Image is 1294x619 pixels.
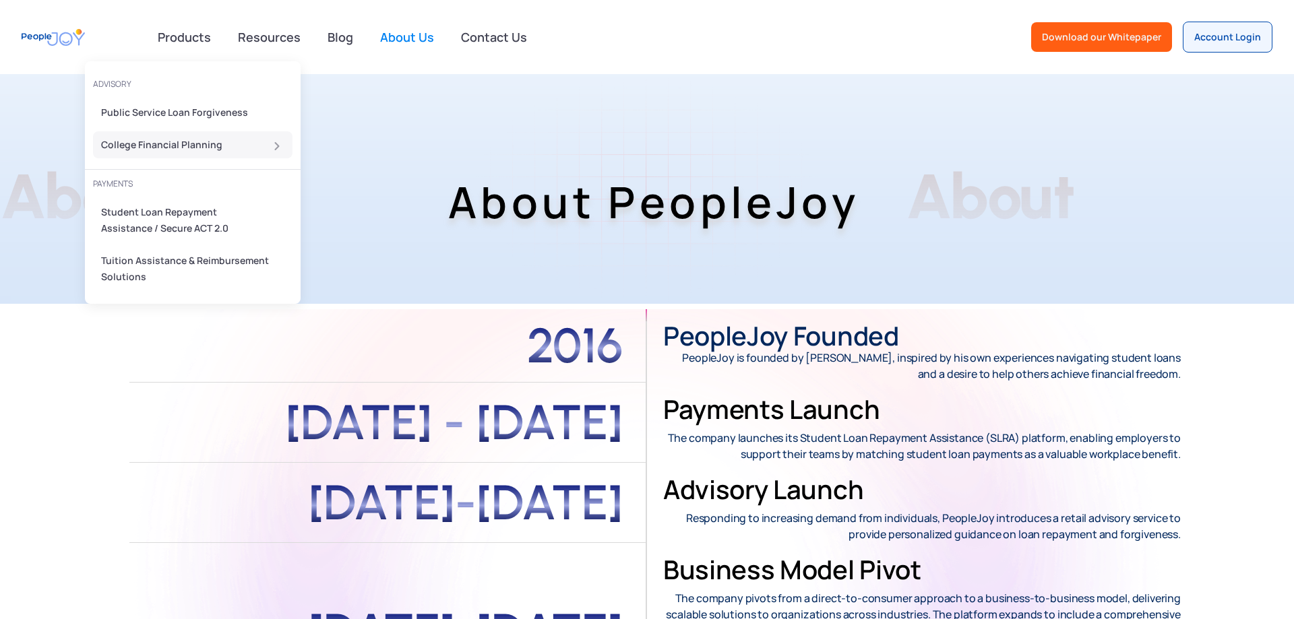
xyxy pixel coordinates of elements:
nav: Products [85,51,301,304]
div: advisory [93,75,292,94]
div: Products [150,24,219,51]
div: PAYMENTS [93,174,292,193]
div: [DATE] - [DATE] [129,392,647,453]
a: About Us [372,22,442,52]
a: home [22,22,85,53]
h3: PeopleJoy founded [663,323,1181,350]
div: Public Service Loan Forgiveness [101,104,276,121]
p: The company launches its Student Loan Repayment Assistance (SLRA) platform, enabling employers to... [663,430,1181,462]
a: College Financial Planning [93,131,292,158]
div: College Financial Planning [101,137,276,153]
a: Tuition Assistance & Reimbursement Solutions [93,247,292,290]
a: Public Service Loan Forgiveness [93,99,292,126]
a: Download our Whitepaper [1031,22,1172,52]
h3: Advisory Launch [663,476,863,503]
div: Account Login [1194,30,1261,44]
h3: Payments Launch [663,396,1181,423]
div: 2016 [129,315,647,376]
h3: Business Model Pivot [663,556,921,583]
div: [DATE]-[DATE] [129,472,647,533]
div: Download our Whitepaper [1042,30,1161,44]
a: Student Loan Repayment Assistance / Secure ACT 2.0 [93,199,292,242]
div: Student Loan Repayment Assistance / Secure ACT 2.0 [101,204,253,236]
a: Contact Us [453,22,535,52]
a: Blog [319,22,361,52]
a: Resources [230,22,309,52]
div: Tuition Assistance & Reimbursement Solutions [101,253,276,285]
p: PeopleJoy is founded by [PERSON_NAME], inspired by his own experiences navigating student loans a... [663,350,1181,382]
a: Account Login [1183,22,1272,53]
p: Responding to increasing demand from individuals, PeopleJoy introduces a retail advisory service ... [663,510,1181,542]
h1: About PeopleJoy [162,145,1146,259]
